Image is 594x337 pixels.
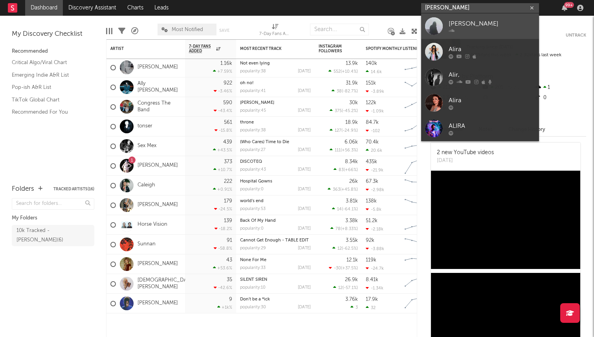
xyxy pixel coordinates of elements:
[366,227,383,232] div: -2.18k
[332,88,358,94] div: ( )
[333,285,358,290] div: ( )
[12,214,94,223] div: My Folders
[259,20,291,42] div: 7-Day Fans Added (7-Day Fans Added)
[366,305,376,310] div: 32
[345,277,358,282] div: 26.9k
[335,109,342,113] span: 375
[564,2,574,8] div: 99 +
[240,81,254,85] a: oh no!
[449,96,535,105] div: Alira
[421,90,539,116] a: Alira
[106,20,112,42] div: Edit Columns
[343,129,357,133] span: -24.9 %
[337,207,342,212] span: 14
[345,297,358,302] div: 3.76k
[345,218,358,223] div: 3.38k
[214,285,232,290] div: -42.6 %
[137,277,195,291] a: [DEMOGRAPHIC_DATA][PERSON_NAME]
[366,140,379,145] div: 70.4k
[345,140,358,145] div: 6.06k
[240,187,264,192] div: popularity: 0
[344,286,357,290] span: -57.1 %
[310,24,369,35] input: Search...
[566,31,586,39] button: Untrack
[224,179,232,184] div: 222
[298,148,311,152] div: [DATE]
[137,182,155,189] a: Caleigh
[342,266,357,271] span: +37.5 %
[401,274,436,294] svg: Chart title
[366,258,376,263] div: 119k
[214,128,232,133] div: -15.8 %
[137,162,178,169] a: [PERSON_NAME]
[401,136,436,156] svg: Chart title
[401,176,436,195] svg: Chart title
[343,89,357,94] span: -82.7 %
[240,46,299,51] div: Most Recent Track
[137,202,178,208] a: [PERSON_NAME]
[421,13,539,39] a: [PERSON_NAME]
[366,187,384,192] div: -2.98k
[12,184,34,194] div: Folders
[437,157,494,165] div: [DATE]
[349,179,358,184] div: 26k
[12,198,94,210] input: Search for folders...
[240,227,264,231] div: popularity: 0
[240,160,262,164] a: DISCOTEQ
[137,241,156,248] a: Sunnan
[401,254,436,274] svg: Chart title
[217,305,232,310] div: +1k %
[227,238,232,243] div: 91
[342,70,357,74] span: +10.4 %
[137,300,178,307] a: [PERSON_NAME]
[298,207,311,211] div: [DATE]
[319,44,346,53] div: Instagram Followers
[259,29,291,39] div: 7-Day Fans Added (7-Day Fans Added)
[224,120,232,125] div: 561
[240,238,311,243] div: Cannot Get Enough - TABLE EDIT
[366,277,378,282] div: 8.41k
[298,89,311,93] div: [DATE]
[366,109,384,114] div: -1.09k
[346,81,358,86] div: 31.9k
[213,167,232,172] div: +10.7 %
[298,69,311,74] div: [DATE]
[345,120,358,125] div: 18.9k
[401,235,436,254] svg: Chart title
[449,19,535,28] div: [PERSON_NAME]
[343,109,357,113] span: -45.2 %
[240,179,311,184] div: Hospital Gowns
[366,168,383,173] div: -21.9k
[240,305,266,309] div: popularity: 30
[110,46,169,51] div: Artist
[214,108,232,113] div: -43.4 %
[224,159,232,164] div: 373
[240,61,311,66] div: Not even lying
[345,159,358,164] div: 8.34k
[240,207,266,211] div: popularity: 53
[240,297,270,302] a: Don't be a *ick
[223,100,232,105] div: 590
[137,123,152,130] a: tonser
[339,168,344,172] span: 83
[137,143,156,149] a: Sex Mex
[401,58,436,77] svg: Chart title
[298,266,311,270] div: [DATE]
[240,278,267,282] a: SILENT SIREN
[334,167,358,172] div: ( )
[366,61,377,66] div: 140k
[329,265,358,271] div: ( )
[366,69,382,74] div: 14.6k
[240,101,311,105] div: Valerie
[401,77,436,97] svg: Chart title
[298,168,311,172] div: [DATE]
[332,246,358,251] div: ( )
[421,39,539,64] a: Alira
[240,219,276,223] a: Back Of My Hand
[337,247,342,251] span: 12
[12,108,86,116] a: Recommended For You
[346,258,358,263] div: 12.1k
[137,64,178,71] a: [PERSON_NAME]
[366,218,378,223] div: 51.2k
[240,179,272,184] a: Hospital Gowns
